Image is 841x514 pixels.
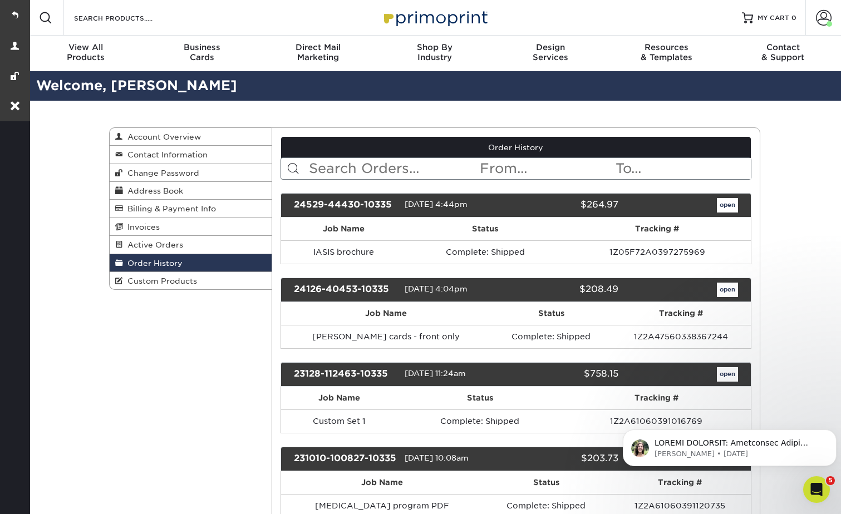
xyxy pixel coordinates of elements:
h2: Welcome, [PERSON_NAME] [28,76,841,96]
a: Direct MailMarketing [260,36,376,71]
a: Resources& Templates [609,36,725,71]
span: Invoices [123,223,160,231]
span: [DATE] 10:08am [405,453,469,462]
span: Billing & Payment Info [123,204,216,213]
span: 5 [826,476,835,485]
th: Status [406,218,564,240]
th: Job Name [281,302,491,325]
a: Invoices [110,218,272,236]
input: To... [614,158,750,179]
input: Search Orders... [308,158,479,179]
a: Order History [110,254,272,272]
div: Cards [144,42,260,62]
a: Account Overview [110,128,272,146]
input: From... [479,158,614,179]
img: Primoprint [379,6,490,29]
a: BusinessCards [144,36,260,71]
div: Marketing [260,42,376,62]
td: [PERSON_NAME] cards - front only [281,325,491,348]
div: Products [28,42,144,62]
div: $208.49 [508,283,627,297]
input: SEARCH PRODUCTS..... [73,11,181,24]
span: Change Password [123,169,199,177]
th: Job Name [281,387,398,409]
th: Status [483,471,608,494]
div: $264.97 [508,198,627,212]
th: Tracking # [562,387,751,409]
div: & Support [725,42,841,62]
th: Job Name [281,218,406,240]
th: Status [491,302,611,325]
div: 231010-100827-10335 [286,452,405,466]
span: Design [493,42,609,52]
th: Job Name [281,471,483,494]
a: open [717,198,738,212]
div: $758.15 [508,367,627,382]
td: Complete: Shipped [491,325,611,348]
a: Billing & Payment Info [110,200,272,218]
a: Order History [281,137,751,158]
span: Contact [725,42,841,52]
td: 1Z2A61060391016769 [562,409,751,433]
td: 1Z2A47560338367244 [611,325,751,348]
div: Services [493,42,609,62]
a: DesignServices [493,36,609,71]
span: Active Orders [123,240,183,249]
a: Contact& Support [725,36,841,71]
a: open [717,283,738,297]
span: Address Book [123,186,183,195]
span: Account Overview [123,132,201,141]
td: IASIS brochure [281,240,406,264]
th: Tracking # [564,218,750,240]
a: Contact Information [110,146,272,164]
td: Complete: Shipped [406,240,564,264]
span: Business [144,42,260,52]
span: [DATE] 11:24am [405,369,466,378]
div: 24529-44430-10335 [286,198,405,212]
span: [DATE] 4:04pm [405,284,468,293]
a: Active Orders [110,236,272,254]
th: Tracking # [609,471,751,494]
div: Industry [376,42,493,62]
a: Shop ByIndustry [376,36,493,71]
div: 23128-112463-10335 [286,367,405,382]
div: $203.73 [508,452,627,466]
iframe: Intercom live chat [803,476,830,503]
td: Custom Set 1 [281,409,398,433]
th: Status [398,387,562,409]
span: 0 [791,14,796,22]
td: 1Z05F72A0397275969 [564,240,750,264]
td: Complete: Shipped [398,409,562,433]
iframe: Intercom notifications message [618,406,841,484]
span: View All [28,42,144,52]
a: Change Password [110,164,272,182]
span: Custom Products [123,276,197,285]
span: Contact Information [123,150,208,159]
a: Custom Products [110,272,272,289]
th: Tracking # [611,302,751,325]
a: open [717,367,738,382]
span: Order History [123,259,183,268]
div: & Templates [609,42,725,62]
span: Resources [609,42,725,52]
span: [DATE] 4:44pm [405,200,468,209]
div: 24126-40453-10335 [286,283,405,297]
a: View AllProducts [28,36,144,71]
span: MY CART [758,13,789,23]
span: Shop By [376,42,493,52]
span: Direct Mail [260,42,376,52]
a: Address Book [110,182,272,200]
